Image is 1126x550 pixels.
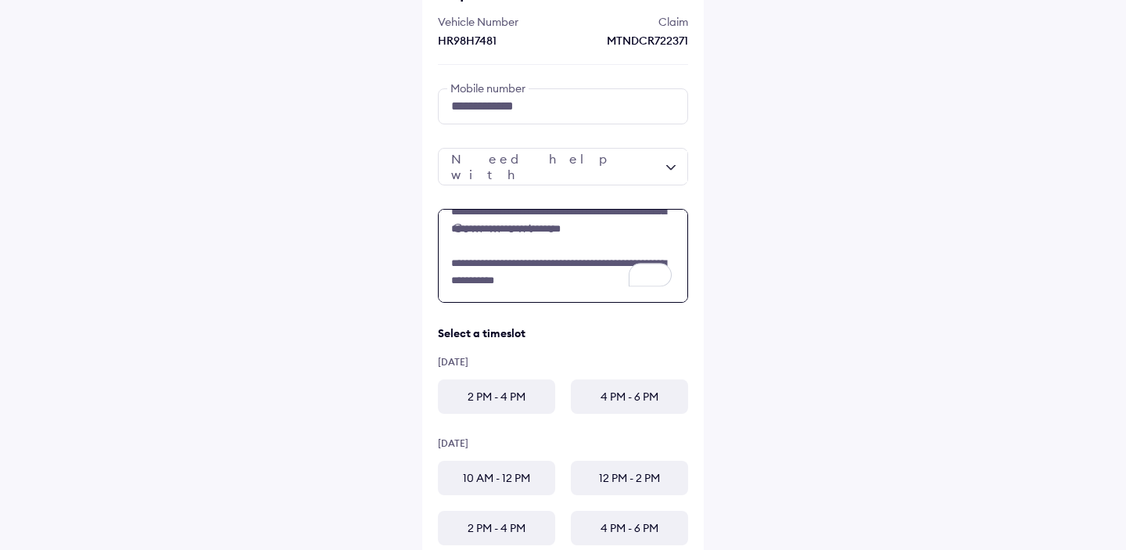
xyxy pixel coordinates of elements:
div: 10 AM - 12 PM [438,461,555,495]
div: [DATE] [438,437,688,449]
div: 4 PM - 6 PM [571,511,688,545]
div: Select a timeslot [438,326,688,340]
div: 2 PM - 4 PM [438,511,555,545]
div: [DATE] [438,356,688,368]
div: 12 PM - 2 PM [571,461,688,495]
div: Claim [567,14,688,30]
div: MTNDCR722371 [567,33,688,49]
div: 2 PM - 4 PM [438,379,555,414]
div: HR98H7481 [438,33,559,49]
div: Vehicle Number [438,14,559,30]
div: 4 PM - 6 PM [571,379,688,414]
textarea: To enrich screen reader interactions, please activate Accessibility in Grammarly extension settings [438,209,688,303]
